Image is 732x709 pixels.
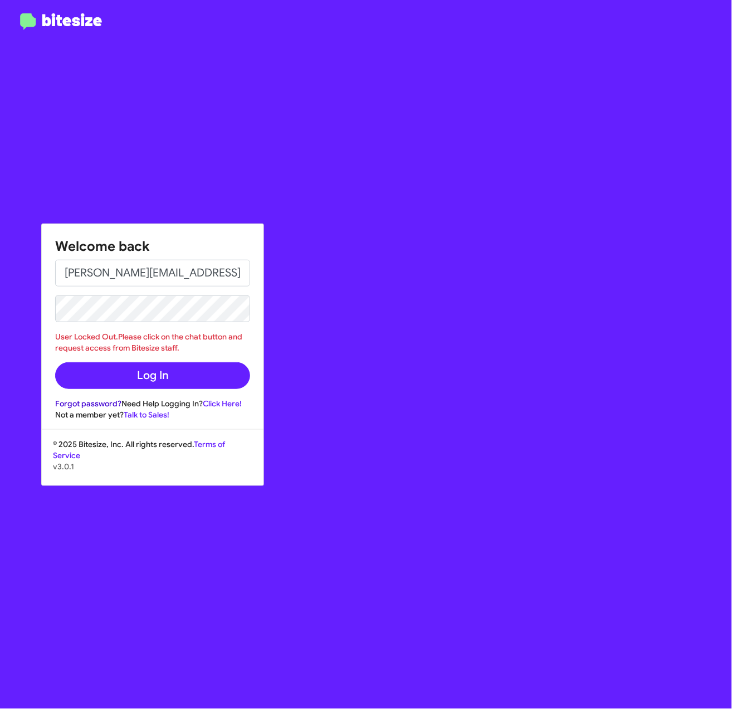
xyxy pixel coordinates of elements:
[53,461,252,472] p: v3.0.1
[203,399,242,409] a: Click Here!
[55,362,250,389] button: Log In
[55,398,250,409] div: Need Help Logging In?
[55,237,250,255] h1: Welcome back
[55,260,250,286] input: Email address
[124,410,169,420] a: Talk to Sales!
[42,439,263,485] div: © 2025 Bitesize, Inc. All rights reserved.
[53,439,225,460] a: Terms of Service
[55,331,250,353] div: User Locked Out.Please click on the chat button and request access from Bitesize staff.
[55,409,250,420] div: Not a member yet?
[55,399,121,409] a: Forgot password?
